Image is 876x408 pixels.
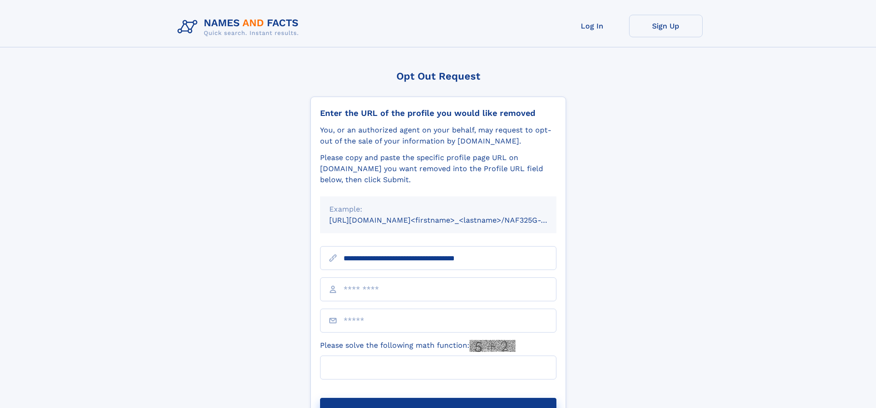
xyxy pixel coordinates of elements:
div: Opt Out Request [310,70,566,82]
a: Log In [555,15,629,37]
div: Enter the URL of the profile you would like removed [320,108,556,118]
div: Please copy and paste the specific profile page URL on [DOMAIN_NAME] you want removed into the Pr... [320,152,556,185]
small: [URL][DOMAIN_NAME]<firstname>_<lastname>/NAF325G-xxxxxxxx [329,216,574,224]
div: Example: [329,204,547,215]
label: Please solve the following math function: [320,340,515,352]
a: Sign Up [629,15,703,37]
div: You, or an authorized agent on your behalf, may request to opt-out of the sale of your informatio... [320,125,556,147]
img: Logo Names and Facts [174,15,306,40]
